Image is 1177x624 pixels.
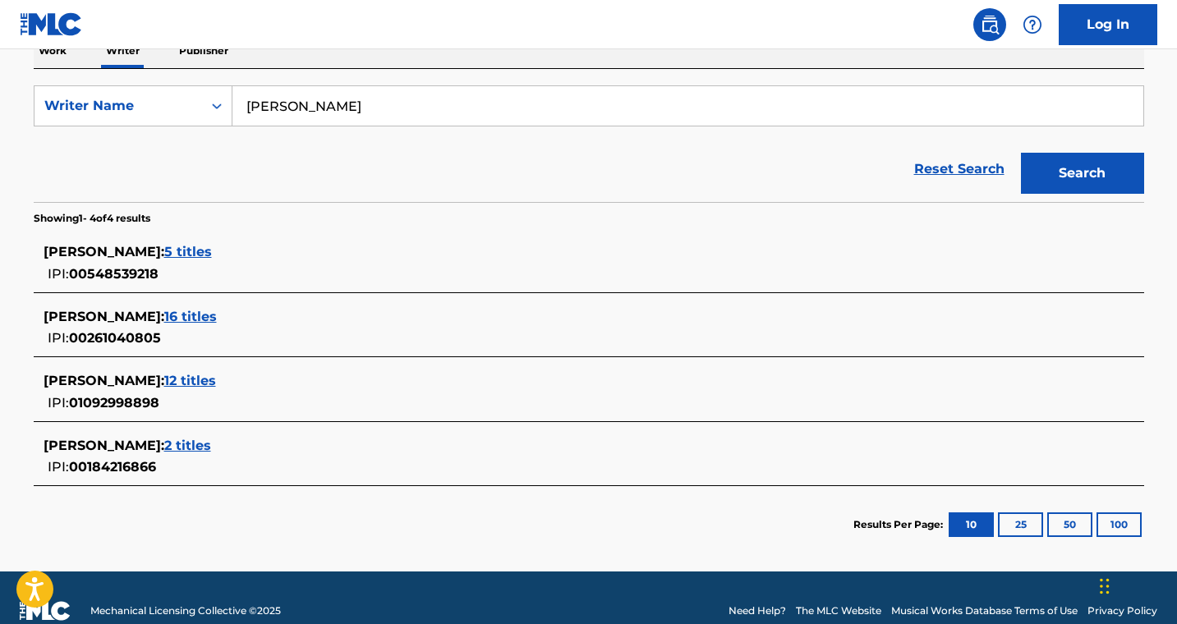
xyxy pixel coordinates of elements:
p: Results Per Page: [853,517,947,532]
span: 12 titles [164,373,216,388]
span: 00261040805 [69,330,161,346]
p: Writer [101,34,145,68]
span: [PERSON_NAME] : [44,309,164,324]
span: 01092998898 [69,395,159,411]
span: 00548539218 [69,266,159,282]
span: [PERSON_NAME] : [44,373,164,388]
p: Showing 1 - 4 of 4 results [34,211,150,226]
span: 2 titles [164,438,211,453]
a: Musical Works Database Terms of Use [891,603,1078,618]
img: help [1023,15,1042,34]
img: logo [20,601,71,621]
a: Privacy Policy [1087,603,1157,618]
div: Widget de chat [1095,545,1177,624]
img: MLC Logo [20,12,83,36]
img: search [980,15,1000,34]
span: [PERSON_NAME] : [44,244,164,259]
div: Writer Name [44,96,192,116]
button: 50 [1047,512,1092,537]
span: IPI: [48,266,69,282]
button: Search [1021,153,1144,194]
span: Mechanical Licensing Collective © 2025 [90,603,281,618]
iframe: Chat Widget [1095,545,1177,624]
a: Reset Search [906,151,1013,187]
span: IPI: [48,330,69,346]
div: Arrastrar [1100,562,1110,611]
p: Publisher [174,34,233,68]
span: IPI: [48,395,69,411]
span: 5 titles [164,244,212,259]
form: Search Form [34,85,1144,202]
div: Help [1016,8,1049,41]
span: IPI: [48,459,69,475]
button: 10 [949,512,994,537]
button: 100 [1097,512,1142,537]
a: Log In [1059,4,1157,45]
span: [PERSON_NAME] : [44,438,164,453]
span: 00184216866 [69,459,156,475]
span: 16 titles [164,309,217,324]
a: The MLC Website [796,603,881,618]
a: Public Search [973,8,1006,41]
a: Need Help? [729,603,786,618]
p: Work [34,34,71,68]
button: 25 [998,512,1043,537]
